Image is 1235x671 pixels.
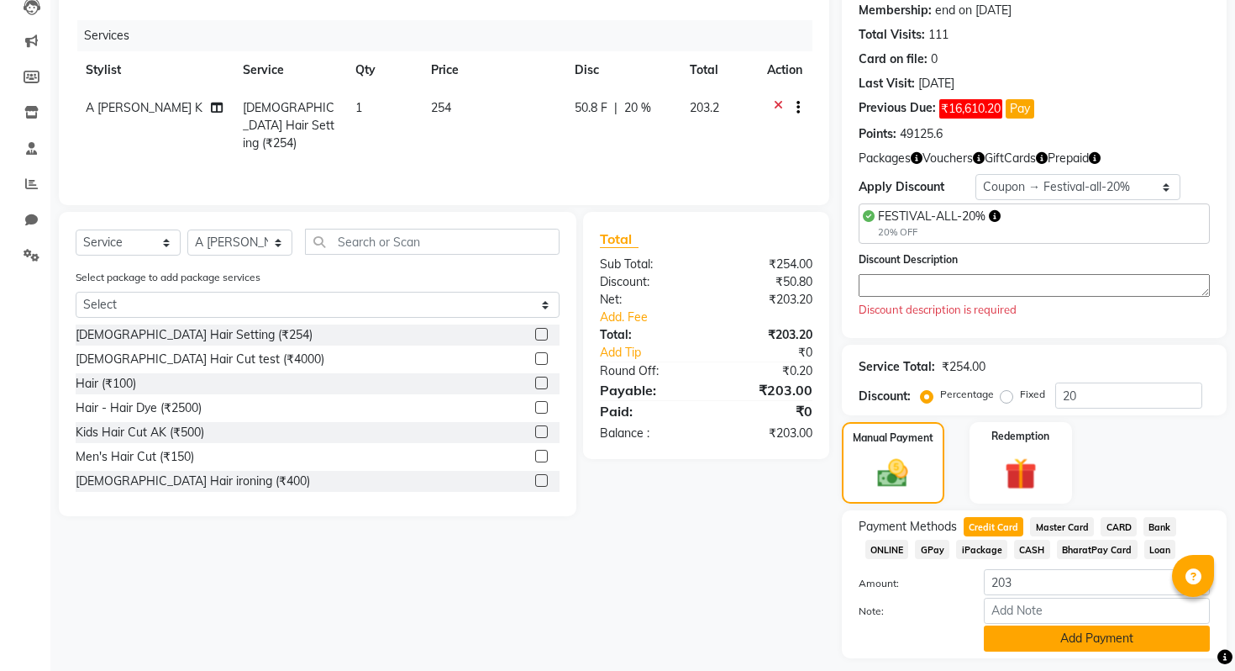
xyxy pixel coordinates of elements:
span: ONLINE [865,540,909,559]
div: Discount: [859,388,911,405]
th: Qty [345,51,420,89]
span: Prepaid [1048,150,1089,167]
span: Payment Methods [859,518,957,536]
th: Price [421,51,565,89]
span: GiftCards [985,150,1036,167]
div: ₹203.20 [706,326,824,344]
span: Total [600,230,639,248]
div: Hair (₹100) [76,375,136,393]
span: Bank [1143,517,1176,536]
div: ₹254.00 [942,358,985,376]
label: Fixed [1020,387,1045,402]
span: 254 [431,100,451,115]
div: Card on file: [859,50,928,68]
div: ₹0 [726,344,825,362]
div: end on [DATE] [935,2,1012,19]
span: 20 % [624,99,651,117]
div: Paid: [587,401,706,421]
div: Total Visits: [859,26,925,44]
div: 111 [928,26,949,44]
span: 203.2 [690,100,719,115]
input: Amount [984,569,1210,595]
button: Add Payment [984,626,1210,652]
div: Membership: [859,2,932,19]
div: [DEMOGRAPHIC_DATA] Hair Cut test (₹4000) [76,351,324,368]
img: _gift.svg [995,454,1047,494]
span: CARD [1101,517,1137,536]
div: Points: [859,125,896,143]
span: Master Card [1030,517,1094,536]
span: 50.8 F [575,99,607,117]
div: Total: [587,326,706,344]
label: Note: [846,604,971,619]
span: [DEMOGRAPHIC_DATA] Hair Setting (₹254) [243,100,334,151]
span: 1 [355,100,362,115]
div: ₹203.00 [706,425,824,442]
label: Amount: [846,576,971,591]
div: ₹203.20 [706,291,824,309]
div: 0 [931,50,938,68]
button: Pay [1006,99,1034,119]
span: CASH [1014,540,1050,559]
label: Percentage [940,387,994,402]
span: GPay [915,540,949,559]
input: Search or Scan [305,229,560,255]
div: Payable: [587,380,706,400]
a: Add Tip [587,344,726,362]
div: Round Off: [587,362,706,380]
span: ₹16,610.20 [939,99,1002,119]
span: Credit Card [964,517,1024,536]
div: [DEMOGRAPHIC_DATA] Hair Setting (₹254) [76,326,313,344]
div: Net: [587,291,706,309]
th: Stylist [76,51,233,89]
label: Discount Description [859,252,958,267]
span: Loan [1144,540,1176,559]
th: Action [757,51,812,89]
div: [DATE] [918,75,954,92]
label: Redemption [991,429,1049,444]
div: ₹254.00 [706,256,824,273]
div: Balance : [587,425,706,442]
label: Manual Payment [853,431,933,446]
div: [DEMOGRAPHIC_DATA] Hair ironing (₹400) [76,473,310,490]
span: | [614,99,617,117]
div: Sub Total: [587,256,706,273]
span: FESTIVAL-ALL-20% [878,209,985,224]
label: Select package to add package services [76,270,260,285]
div: ₹203.00 [706,380,824,400]
div: 20% OFF [878,225,1001,240]
div: Discount description is required [859,302,1210,319]
th: Total [680,51,757,89]
a: Add. Fee [587,309,825,326]
div: 49125.6 [900,125,943,143]
th: Disc [565,51,680,89]
span: Packages [859,150,911,167]
div: Hair - Hair Dye (₹2500) [76,399,202,417]
div: Discount: [587,273,706,291]
div: ₹50.80 [706,273,824,291]
span: Vouchers [922,150,973,167]
span: iPackage [956,540,1007,559]
span: A [PERSON_NAME] K [86,100,202,115]
div: ₹0.20 [706,362,824,380]
img: _cash.svg [868,456,917,491]
div: Last Visit: [859,75,915,92]
div: Services [77,20,825,51]
div: Apply Discount [859,178,975,196]
div: Men's Hair Cut (₹150) [76,448,194,466]
div: ₹0 [706,401,824,421]
span: BharatPay Card [1057,540,1138,559]
div: Previous Due: [859,99,936,119]
th: Service [233,51,345,89]
div: Service Total: [859,358,935,376]
div: Kids Hair Cut AK (₹500) [76,424,204,441]
input: Add Note [984,598,1210,624]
